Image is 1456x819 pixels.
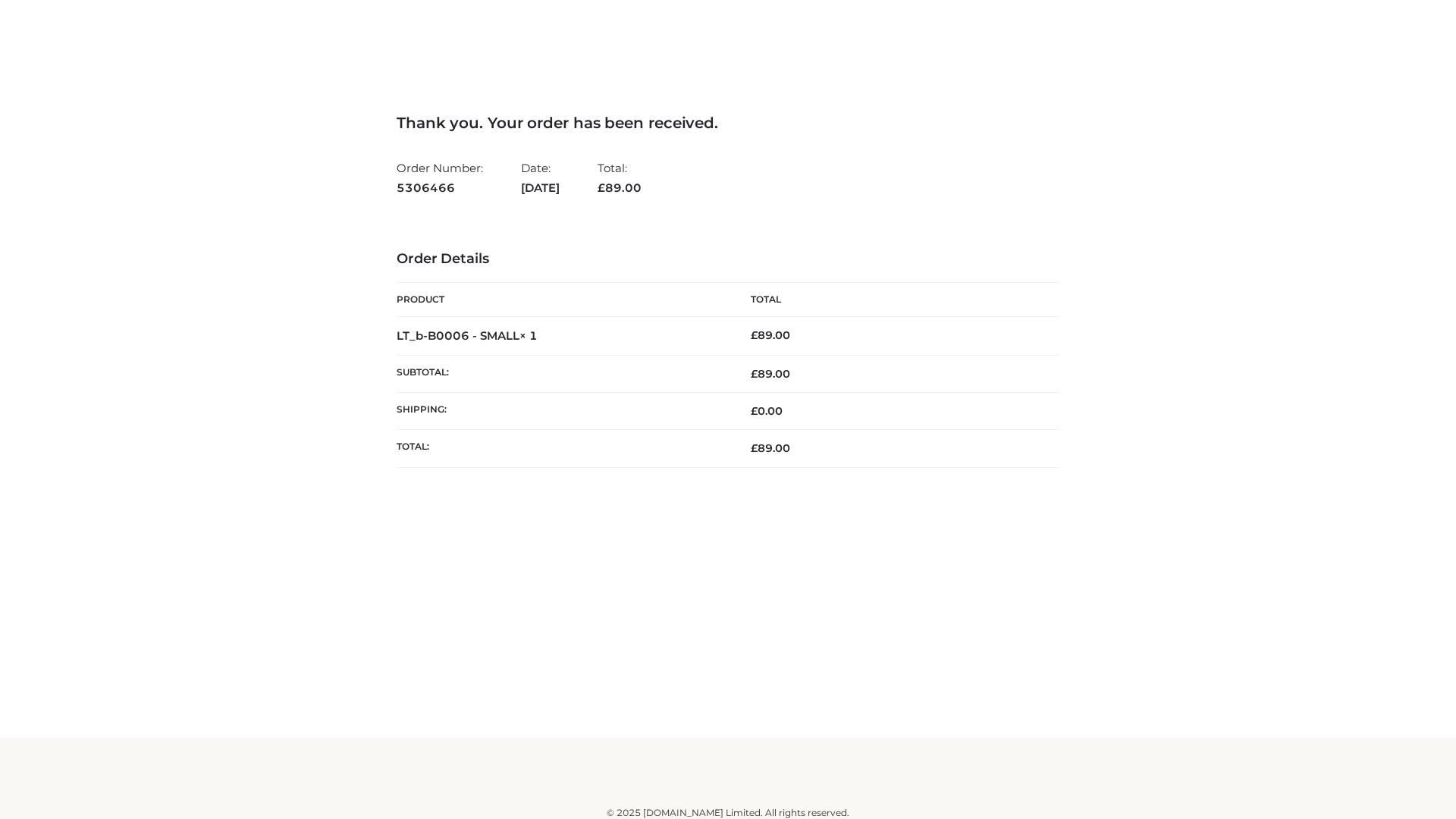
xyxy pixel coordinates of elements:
[397,393,728,430] th: Shipping:
[598,155,642,201] li: Total:
[751,404,758,418] span: £
[519,328,538,343] strong: × 1
[521,178,560,198] strong: [DATE]
[397,283,728,317] th: Product
[751,328,790,342] bdi: 89.00
[751,441,758,455] span: £
[397,114,1059,132] h3: Thank you. Your order has been received.
[751,441,790,455] span: 89.00
[751,367,790,381] span: 89.00
[598,180,642,195] span: 89.00
[397,328,538,343] strong: LT_b-B0006 - SMALL
[751,328,758,342] span: £
[751,367,758,381] span: £
[598,180,605,195] span: £
[397,355,728,392] th: Subtotal:
[728,283,1059,317] th: Total
[397,251,1059,268] h3: Order Details
[397,155,483,201] li: Order Number:
[397,178,483,198] strong: 5306466
[751,404,783,418] bdi: 0.00
[397,430,728,467] th: Total:
[521,155,560,201] li: Date:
